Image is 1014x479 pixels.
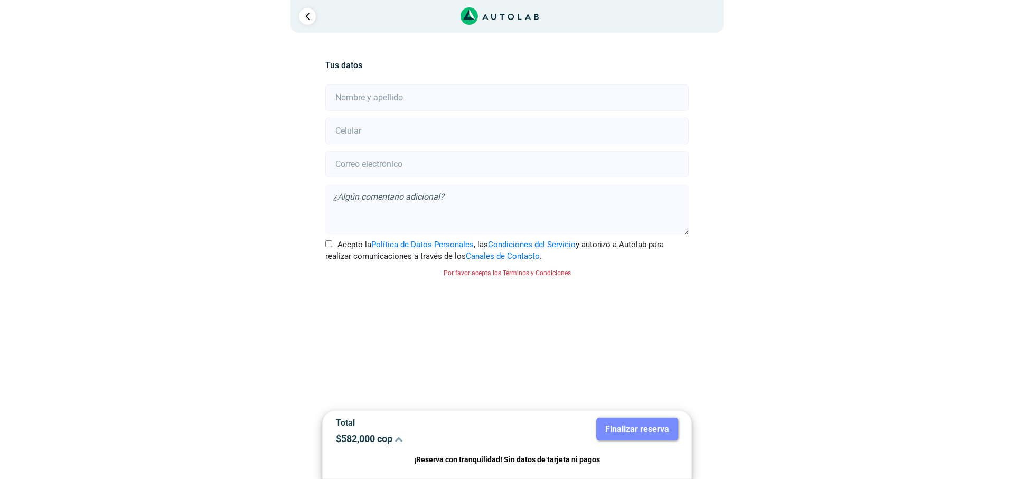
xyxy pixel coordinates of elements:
[325,240,332,247] input: Acepto laPolítica de Datos Personales, lasCondiciones del Servicioy autorizo a Autolab para reali...
[325,60,688,70] h5: Tus datos
[299,8,316,25] a: Ir al paso anterior
[336,433,499,444] p: $ 582,000 cop
[461,11,539,21] a: Link al sitio de autolab
[371,240,474,249] a: Política de Datos Personales
[466,251,540,261] a: Canales de Contacto
[596,418,678,440] button: Finalizar reserva
[325,84,688,111] input: Nombre y apellido
[488,240,576,249] a: Condiciones del Servicio
[325,239,688,262] label: Acepto la , las y autorizo a Autolab para realizar comunicaciones a través de los .
[336,454,678,466] p: ¡Reserva con tranquilidad! Sin datos de tarjeta ni pagos
[444,269,571,277] small: Por favor acepta los Términos y Condiciones
[336,418,499,428] p: Total
[325,151,688,177] input: Correo electrónico
[325,118,688,144] input: Celular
